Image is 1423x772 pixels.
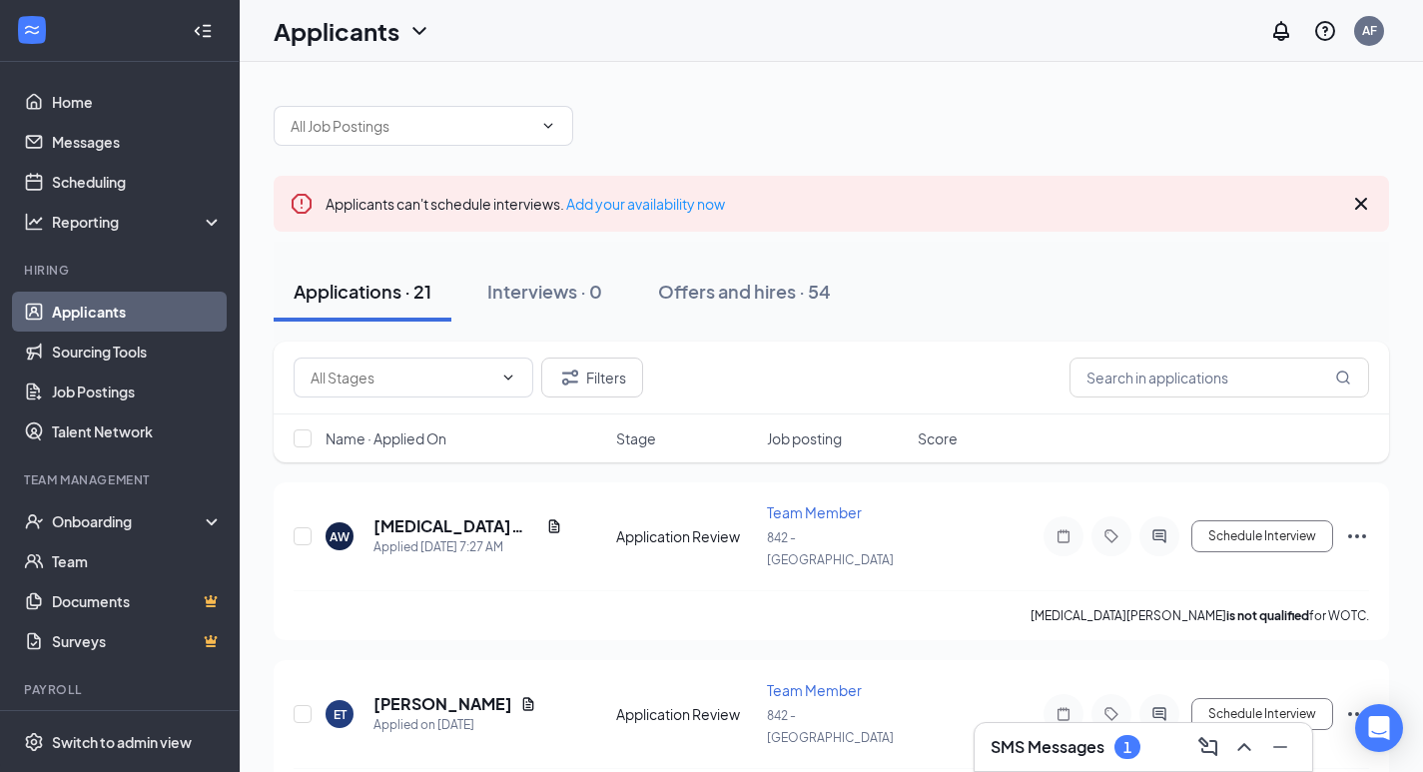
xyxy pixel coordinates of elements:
span: Job posting [767,428,842,448]
button: ComposeMessage [1192,731,1224,763]
svg: Tag [1099,706,1123,722]
button: Filter Filters [541,358,643,397]
div: Application Review [616,704,755,724]
span: Name · Applied On [326,428,446,448]
svg: Notifications [1269,19,1293,43]
a: Job Postings [52,372,223,411]
svg: Error [290,192,314,216]
svg: Note [1052,528,1075,544]
svg: Document [546,518,562,534]
a: Applicants [52,292,223,332]
span: 842 - [GEOGRAPHIC_DATA] [767,708,894,745]
div: Application Review [616,526,755,546]
button: Minimize [1264,731,1296,763]
svg: Minimize [1268,735,1292,759]
div: Applied [DATE] 7:27 AM [373,537,562,557]
h5: [MEDICAL_DATA][PERSON_NAME] [373,515,538,537]
b: is not qualified [1226,608,1309,623]
svg: Tag [1099,528,1123,544]
svg: QuestionInfo [1313,19,1337,43]
div: Team Management [24,471,219,488]
p: [MEDICAL_DATA][PERSON_NAME] for WOTC. [1031,607,1369,624]
a: Talent Network [52,411,223,451]
svg: Note [1052,706,1075,722]
input: Search in applications [1069,358,1369,397]
svg: ActiveChat [1147,706,1171,722]
input: All Job Postings [291,115,532,137]
button: Schedule Interview [1191,698,1333,730]
span: Stage [616,428,656,448]
svg: ChevronDown [500,370,516,386]
div: Onboarding [52,511,206,531]
svg: ChevronDown [407,19,431,43]
a: Sourcing Tools [52,332,223,372]
svg: ActiveChat [1147,528,1171,544]
div: Applications · 21 [294,279,431,304]
div: Reporting [52,212,224,232]
h5: [PERSON_NAME] [373,693,512,715]
div: Hiring [24,262,219,279]
svg: Cross [1349,192,1373,216]
input: All Stages [311,367,492,388]
div: 1 [1123,739,1131,756]
button: ChevronUp [1228,731,1260,763]
button: Schedule Interview [1191,520,1333,552]
div: Interviews · 0 [487,279,602,304]
a: Scheduling [52,162,223,202]
div: Switch to admin view [52,732,192,752]
span: Applicants can't schedule interviews. [326,195,725,213]
span: 842 - [GEOGRAPHIC_DATA] [767,530,894,567]
svg: Settings [24,732,44,752]
span: Score [918,428,958,448]
a: DocumentsCrown [52,581,223,621]
span: Team Member [767,681,862,699]
svg: ChevronUp [1232,735,1256,759]
a: SurveysCrown [52,621,223,661]
svg: ChevronDown [540,118,556,134]
h1: Applicants [274,14,399,48]
svg: Filter [558,366,582,389]
svg: UserCheck [24,511,44,531]
svg: Collapse [193,21,213,41]
div: Offers and hires · 54 [658,279,831,304]
svg: Document [520,696,536,712]
svg: Ellipses [1345,524,1369,548]
a: Team [52,541,223,581]
h3: SMS Messages [991,736,1104,758]
div: Applied on [DATE] [373,715,536,735]
svg: Analysis [24,212,44,232]
a: Add your availability now [566,195,725,213]
div: ET [334,706,347,723]
a: Home [52,82,223,122]
svg: MagnifyingGlass [1335,370,1351,386]
div: Payroll [24,681,219,698]
svg: WorkstreamLogo [22,20,42,40]
svg: ComposeMessage [1196,735,1220,759]
svg: Ellipses [1345,702,1369,726]
div: Open Intercom Messenger [1355,704,1403,752]
div: AW [330,528,350,545]
span: Team Member [767,503,862,521]
div: AF [1362,22,1377,39]
a: Messages [52,122,223,162]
